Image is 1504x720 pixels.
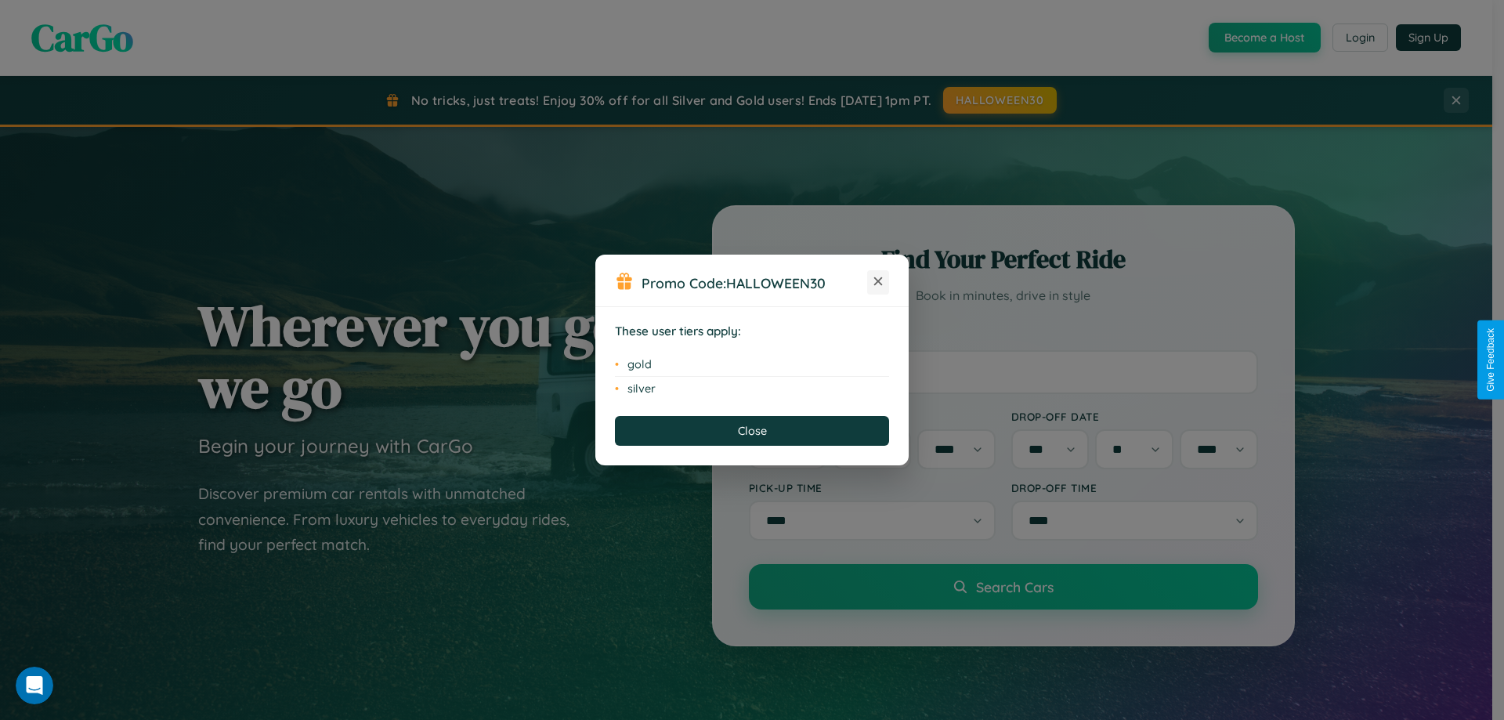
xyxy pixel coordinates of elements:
[642,274,867,291] h3: Promo Code:
[615,416,889,446] button: Close
[615,353,889,377] li: gold
[615,324,741,338] strong: These user tiers apply:
[16,667,53,704] iframe: Intercom live chat
[615,377,889,400] li: silver
[1485,328,1496,392] div: Give Feedback
[726,274,826,291] b: HALLOWEEN30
